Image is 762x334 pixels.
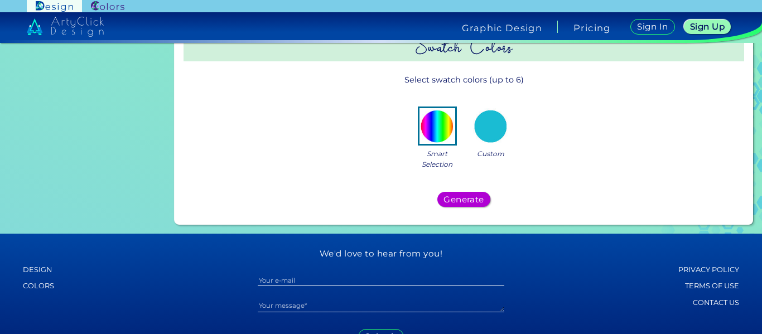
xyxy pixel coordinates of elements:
[690,22,725,31] h5: Sign Up
[630,19,675,35] a: Sign In
[184,70,744,90] p: Select swatch colors (up to 6)
[23,279,129,293] a: Colors
[462,23,542,32] h4: Graphic Design
[633,263,739,277] a: Privacy policy
[27,17,104,37] img: artyclick_design_logo_white_combined_path.svg
[175,249,587,259] h5: We'd love to hear from you!
[422,148,452,170] span: Smart Selection
[443,195,484,204] h5: Generate
[419,108,455,144] img: col_swatch_auto.jpg
[633,296,739,310] a: Contact Us
[91,1,124,12] img: ArtyClick Colors logo
[23,263,129,277] a: Design
[573,23,611,32] a: Pricing
[637,22,668,31] h5: Sign In
[633,279,739,293] a: Terms of Use
[258,275,505,285] input: Your e-mail
[477,148,504,159] span: Custom
[684,20,731,34] a: Sign Up
[473,108,509,144] img: col_swatch_custom.jpg
[184,33,744,61] h2: Swatch Colors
